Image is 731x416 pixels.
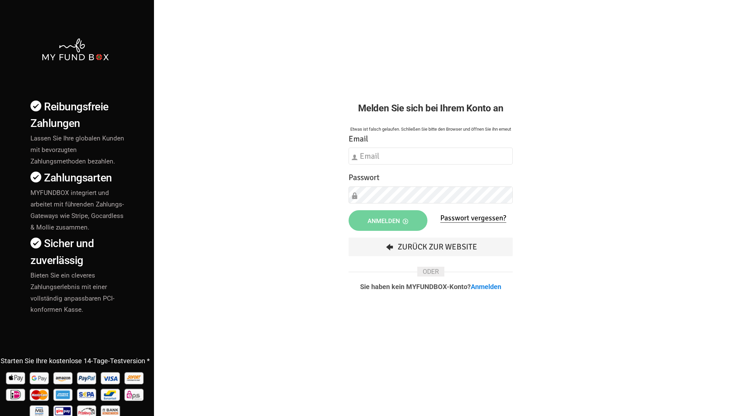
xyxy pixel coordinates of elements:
[30,235,127,268] h4: Sicher und zuverlässig
[30,170,127,186] h4: Zahlungsarten
[30,98,127,132] h4: Reibungsfreie Zahlungen
[5,370,27,386] img: Apple Pay
[349,148,513,165] input: Email
[349,101,513,115] h2: Melden Sie sich bei Ihrem Konto an
[29,386,51,403] img: Mastercard Pay
[349,133,368,145] label: Email
[30,134,124,165] span: Lassen Sie Ihre globalen Kunden mit bevorzugten Zahlungsmethoden bezahlen.
[29,370,51,386] img: Google Pay
[417,267,444,277] span: ODER
[124,386,146,403] img: EPS Pay
[30,271,114,314] span: Bieten Sie ein cleveres Zahlungserlebnis mit einer vollständig anpassbaren PCI-konformen Kasse.
[440,213,506,223] a: Passwort vergessen?
[349,238,513,256] a: Zurück zur Website
[52,370,74,386] img: Amazon
[100,370,122,386] img: Visa
[349,210,427,231] button: Anmelden
[349,283,513,290] p: Sie haben kein MYFUNDBOX-Konto?
[124,370,146,386] img: Sofort Pay
[349,171,379,184] label: Passwort
[41,38,109,61] img: mfbwhite.png
[349,126,513,133] div: Etwas ist falsch gelaufen. Schließen Sie bitte den Browser und öffnen Sie ihn erneut
[368,217,408,224] span: Anmelden
[76,386,98,403] img: sepa Pay
[100,386,122,403] img: Bancontact Pay
[5,386,27,403] img: Ideal Pay
[30,189,124,231] span: MYFUNDBOX integriert und arbeitet mit führenden Zahlungs-Gateways wie Stripe, Gocardless & Mollie...
[76,370,98,386] img: Paypal
[471,283,501,291] a: Anmelden
[52,386,74,403] img: american_express Pay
